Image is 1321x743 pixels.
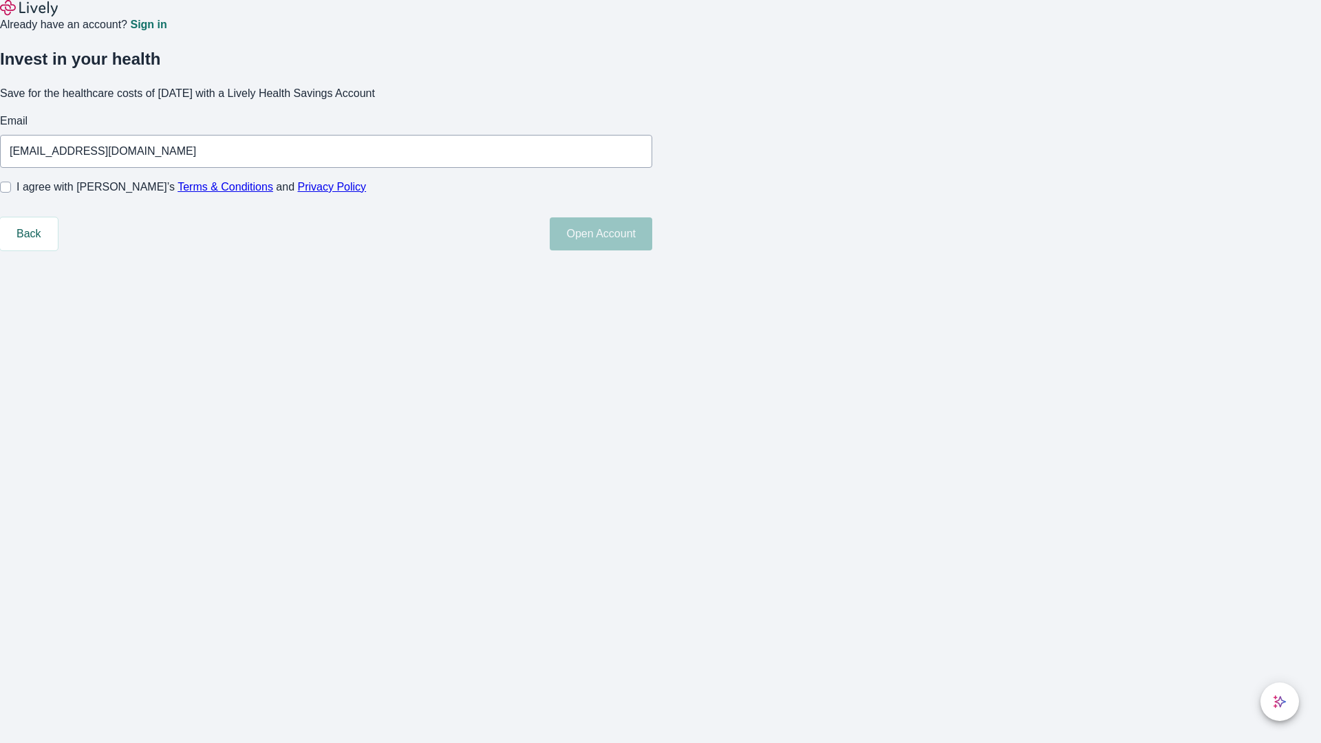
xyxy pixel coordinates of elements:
svg: Lively AI Assistant [1273,695,1287,709]
button: chat [1260,682,1299,721]
a: Sign in [130,19,167,30]
span: I agree with [PERSON_NAME]’s and [17,179,366,195]
a: Privacy Policy [298,181,367,193]
a: Terms & Conditions [178,181,273,193]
